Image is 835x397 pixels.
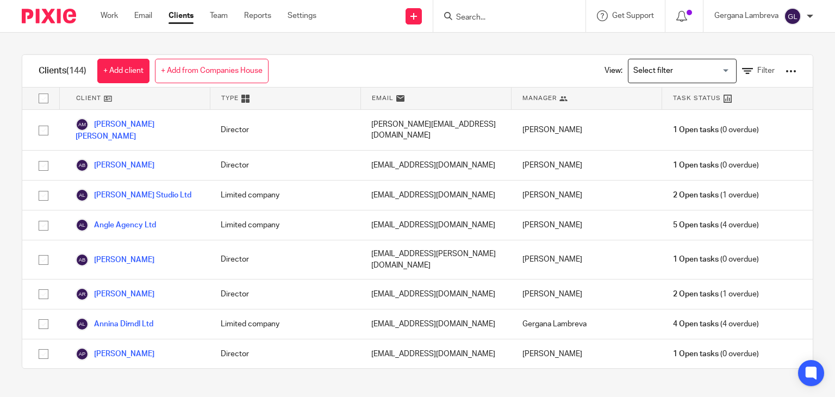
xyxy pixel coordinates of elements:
[76,159,89,172] img: svg%3E
[673,160,759,171] span: (0 overdue)
[360,280,511,309] div: [EMAIL_ADDRESS][DOMAIN_NAME]
[360,240,511,279] div: [EMAIL_ADDRESS][PERSON_NAME][DOMAIN_NAME]
[360,151,511,180] div: [EMAIL_ADDRESS][DOMAIN_NAME]
[673,289,719,300] span: 2 Open tasks
[757,67,775,75] span: Filter
[360,339,511,369] div: [EMAIL_ADDRESS][DOMAIN_NAME]
[210,151,360,180] div: Director
[210,280,360,309] div: Director
[512,151,662,180] div: [PERSON_NAME]
[39,65,86,77] h1: Clients
[612,12,654,20] span: Get Support
[288,10,316,21] a: Settings
[360,309,511,339] div: [EMAIL_ADDRESS][DOMAIN_NAME]
[221,94,239,103] span: Type
[76,253,89,266] img: svg%3E
[169,10,194,21] a: Clients
[673,220,759,231] span: (4 overdue)
[360,110,511,150] div: [PERSON_NAME][EMAIL_ADDRESS][DOMAIN_NAME]
[512,110,662,150] div: [PERSON_NAME]
[210,339,360,369] div: Director
[673,125,719,135] span: 1 Open tasks
[512,181,662,210] div: [PERSON_NAME]
[673,220,719,231] span: 5 Open tasks
[673,319,759,330] span: (4 overdue)
[76,94,101,103] span: Client
[210,110,360,150] div: Director
[673,349,759,359] span: (0 overdue)
[673,190,759,201] span: (1 overdue)
[244,10,271,21] a: Reports
[360,181,511,210] div: [EMAIL_ADDRESS][DOMAIN_NAME]
[76,348,89,361] img: svg%3E
[673,190,719,201] span: 2 Open tasks
[360,210,511,240] div: [EMAIL_ADDRESS][DOMAIN_NAME]
[455,13,553,23] input: Search
[155,59,269,83] a: + Add from Companies House
[673,319,719,330] span: 4 Open tasks
[101,10,118,21] a: Work
[210,10,228,21] a: Team
[66,66,86,75] span: (144)
[522,94,557,103] span: Manager
[673,160,719,171] span: 1 Open tasks
[372,94,394,103] span: Email
[76,118,89,131] img: svg%3E
[784,8,801,25] img: svg%3E
[673,125,759,135] span: (0 overdue)
[22,9,76,23] img: Pixie
[630,61,730,80] input: Search for option
[512,280,662,309] div: [PERSON_NAME]
[588,55,796,87] div: View:
[134,10,152,21] a: Email
[673,94,721,103] span: Task Status
[512,339,662,369] div: [PERSON_NAME]
[210,210,360,240] div: Limited company
[76,348,154,361] a: [PERSON_NAME]
[76,253,154,266] a: [PERSON_NAME]
[210,181,360,210] div: Limited company
[673,349,719,359] span: 1 Open tasks
[76,189,89,202] img: svg%3E
[76,159,154,172] a: [PERSON_NAME]
[76,288,89,301] img: svg%3E
[673,289,759,300] span: (1 overdue)
[673,254,719,265] span: 1 Open tasks
[76,219,156,232] a: Angle Agency Ltd
[628,59,737,83] div: Search for option
[210,309,360,339] div: Limited company
[33,88,54,109] input: Select all
[210,240,360,279] div: Director
[97,59,149,83] a: + Add client
[76,318,153,331] a: Annina Dirndl Ltd
[512,210,662,240] div: [PERSON_NAME]
[76,288,154,301] a: [PERSON_NAME]
[76,118,199,142] a: [PERSON_NAME] [PERSON_NAME]
[76,219,89,232] img: svg%3E
[512,309,662,339] div: Gergana Lambreva
[714,10,778,21] p: Gergana Lambreva
[673,254,759,265] span: (0 overdue)
[512,240,662,279] div: [PERSON_NAME]
[76,318,89,331] img: svg%3E
[76,189,191,202] a: [PERSON_NAME] Studio Ltd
